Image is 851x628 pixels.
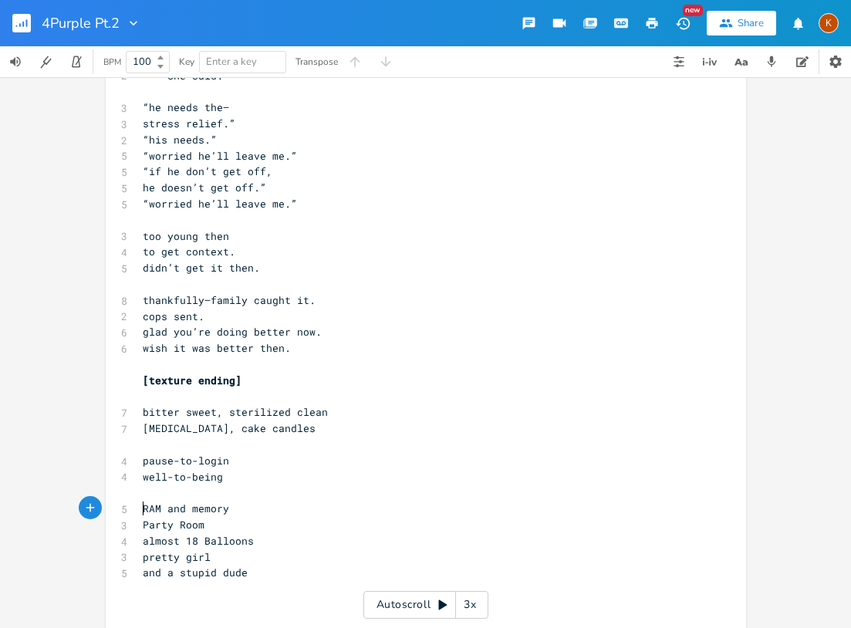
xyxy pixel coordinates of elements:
[103,58,121,66] div: BPM
[143,164,272,178] span: “if he don’t get off,
[143,501,229,515] span: RAM and memory
[456,591,484,619] div: 3x
[143,245,235,258] span: to get context.
[143,454,229,468] span: pause-to-login
[143,100,229,114] span: “he needs the—
[143,534,254,548] span: almost 18 Balloons
[143,550,211,564] span: pretty girl
[143,373,241,387] span: [texture ending]
[42,16,120,30] span: 4Purple Pt.2
[143,325,322,339] span: glad you’re doing better now.
[206,55,257,69] span: Enter a key
[819,13,839,33] div: Kat
[819,5,839,41] button: K
[667,9,698,37] button: New
[143,229,229,243] span: too young then
[143,470,223,484] span: well-to-being
[179,57,194,66] div: Key
[143,133,217,147] span: “his needs.”
[143,197,297,211] span: “worried he’ll leave me.”
[707,11,776,35] button: Share
[143,341,291,355] span: wish it was better then.
[143,293,316,307] span: thankfully—family caught it.
[143,518,204,532] span: Party Room
[143,261,260,275] span: didn’t get it then.
[143,421,316,435] span: [MEDICAL_DATA], cake candles
[683,5,703,16] div: New
[295,57,338,66] div: Transpose
[143,566,248,579] span: and a stupid dude
[143,69,223,83] span: she said:
[143,116,235,130] span: stress relief.”
[143,309,204,323] span: cops sent.
[363,591,488,619] div: Autoscroll
[143,405,328,419] span: bitter sweet, sterilized clean
[738,16,764,30] div: Share
[143,181,266,194] span: he doesn’t get off.”
[143,149,297,163] span: “worried he’ll leave me.”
